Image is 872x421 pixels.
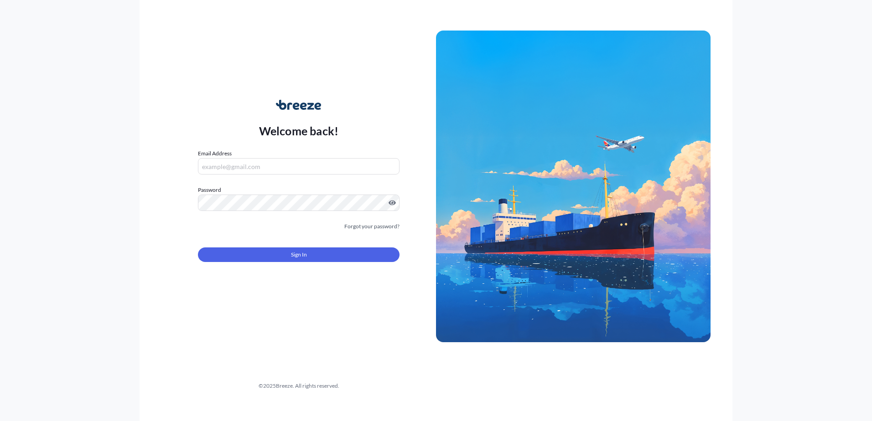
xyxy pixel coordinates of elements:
[389,199,396,206] button: Show password
[259,123,339,138] p: Welcome back!
[198,185,400,195] label: Password
[161,381,436,390] div: © 2025 Breeze. All rights reserved.
[291,250,307,259] span: Sign In
[198,247,400,262] button: Sign In
[344,222,400,231] a: Forgot your password?
[198,158,400,175] input: example@gmail.com
[436,31,711,342] img: Ship illustration
[198,149,232,158] label: Email Address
